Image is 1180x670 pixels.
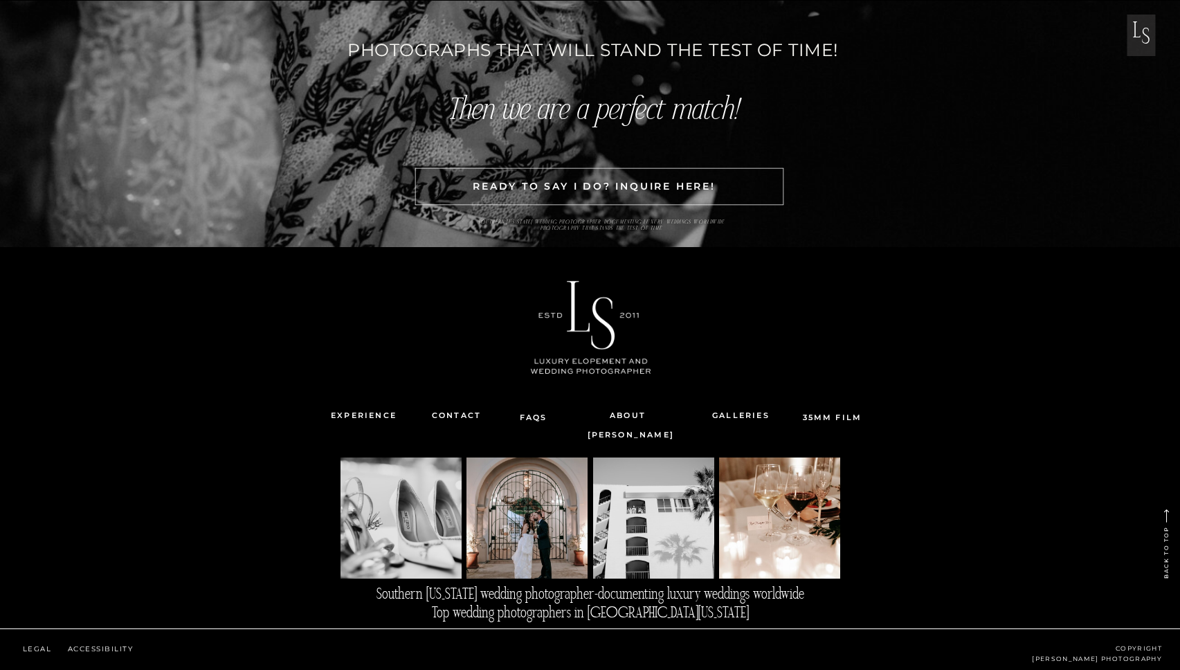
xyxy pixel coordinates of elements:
a: About [PERSON_NAME] [588,406,669,425]
a: Contact [422,406,491,425]
h3: Southern [US_STATE] wedding photographer-documenting luxury weddings worldwide photography that s... [357,219,846,239]
a: Accessibility [63,643,138,655]
h3: Then we are a perfect match! [410,95,778,126]
a: back to top [1159,489,1172,579]
p: Southern [US_STATE] wedding photographer-documenting luxury weddings worldwide Top wedding photog... [343,586,838,624]
p: L [1123,23,1152,56]
a: 35mm Film [803,413,863,425]
a: Experience [318,406,410,425]
a: READY TO SAY I DO? INQUIRE HERE! [415,171,774,203]
p: copyright [PERSON_NAME] photography [923,643,1162,655]
a: Galleries [699,406,783,425]
a: FAQS [520,410,556,422]
a: Legal [19,643,55,655]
